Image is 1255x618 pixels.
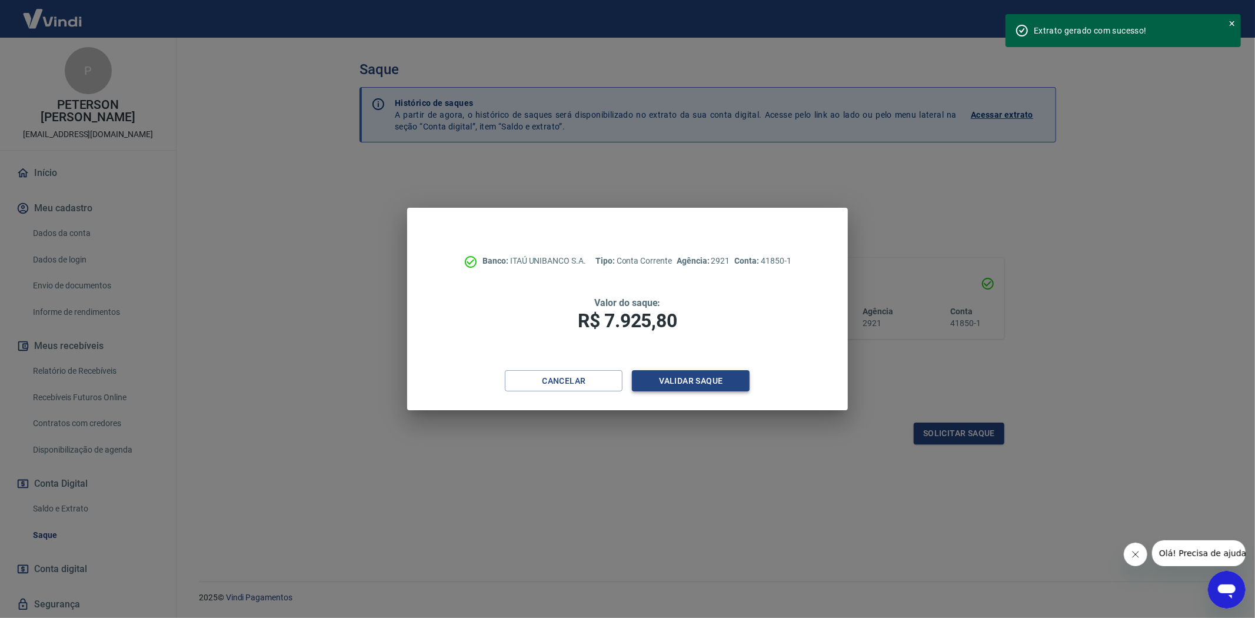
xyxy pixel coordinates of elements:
[632,370,750,392] button: Validar saque
[7,8,99,18] span: Olá! Precisa de ajuda?
[1124,543,1147,566] iframe: Fechar mensagem
[734,255,791,267] p: 41850-1
[1152,540,1246,566] iframe: Mensagem da empresa
[677,256,711,265] span: Agência:
[594,297,660,308] span: Valor do saque:
[505,370,622,392] button: Cancelar
[1034,25,1214,36] div: Extrato gerado com sucesso!
[482,255,586,267] p: ITAÚ UNIBANCO S.A.
[677,255,730,267] p: 2921
[595,255,672,267] p: Conta Corrente
[734,256,761,265] span: Conta:
[1208,571,1246,609] iframe: Botão para abrir a janela de mensagens
[482,256,510,265] span: Banco:
[595,256,617,265] span: Tipo:
[578,310,677,332] span: R$ 7.925,80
